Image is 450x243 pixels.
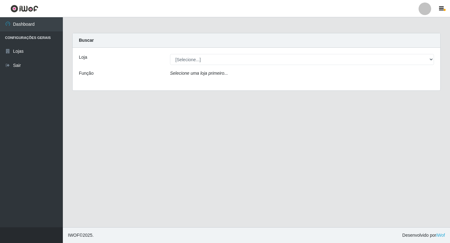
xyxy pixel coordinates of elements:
[79,38,94,43] strong: Buscar
[68,233,80,238] span: IWOF
[79,70,94,77] label: Função
[436,233,445,238] a: iWof
[10,5,38,13] img: CoreUI Logo
[170,71,228,76] i: Selecione uma loja primeiro...
[402,232,445,239] span: Desenvolvido por
[68,232,94,239] span: © 2025 .
[79,54,87,61] label: Loja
